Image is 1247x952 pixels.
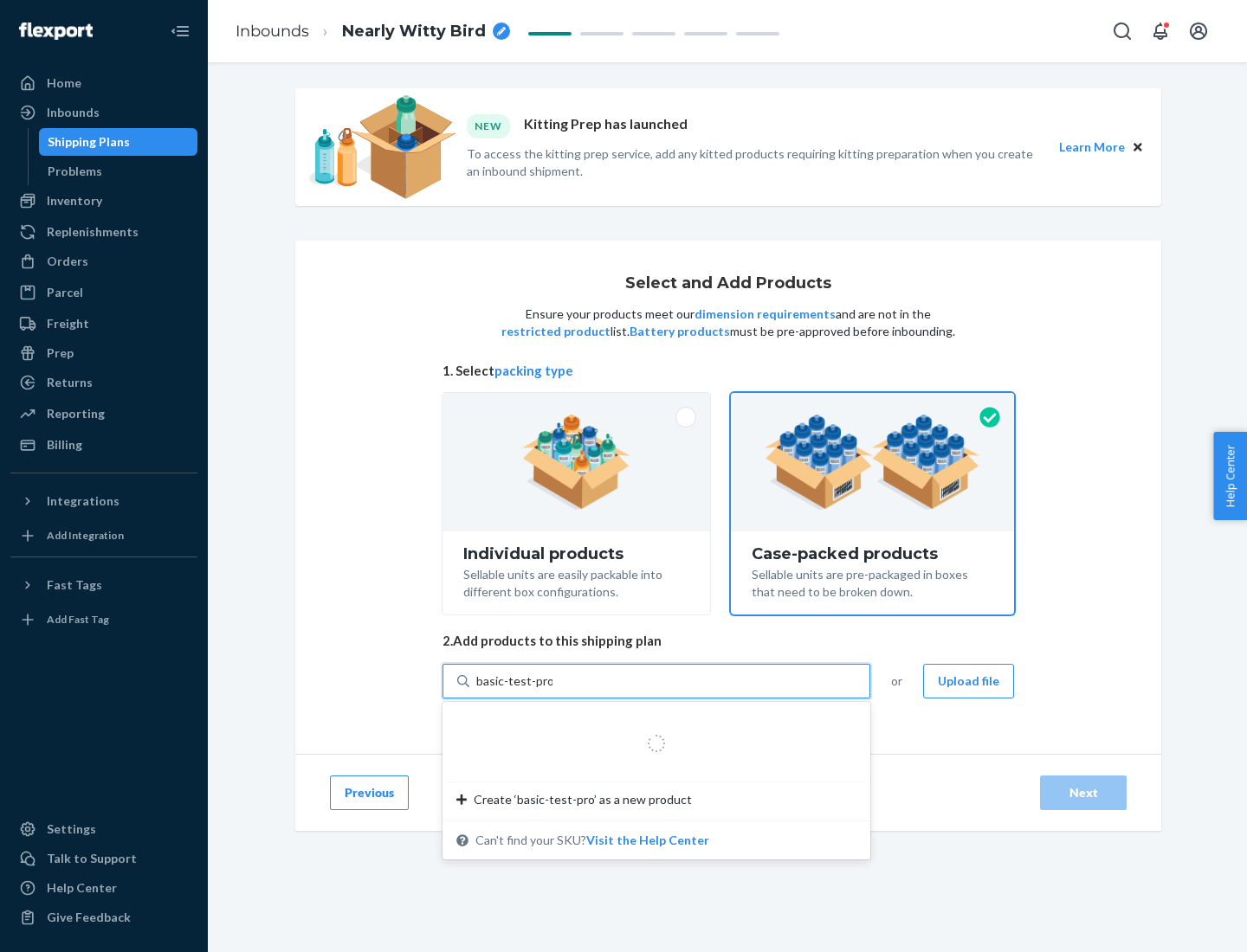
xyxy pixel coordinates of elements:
[1055,784,1112,801] div: Next
[47,374,93,391] div: Returns
[443,362,1014,380] span: 1. Select
[10,400,197,428] a: Reporting
[47,253,88,270] div: Orders
[48,133,130,151] div: Shipping Plans
[500,306,957,340] p: Ensure your products meet our and are not in the list. must be pre-approved before inbounding.
[10,522,197,550] a: Add Integration
[47,850,137,867] div: Talk to Support
[48,163,102,180] div: Problems
[47,315,89,332] div: Freight
[463,563,689,601] div: Sellable units are easily packable into different box configurations.
[19,23,93,40] img: Flexport logo
[47,74,81,92] div: Home
[494,362,573,380] button: packing type
[47,405,105,422] div: Reporting
[476,672,552,690] input: Create ‘basic-test-pro’ as a new productCan't find your SKU?Visit the Help Center
[625,275,831,293] h1: Select and Add Products
[467,114,510,138] div: NEW
[47,528,124,543] div: Add Integration
[10,248,197,275] a: Orders
[695,306,836,323] button: dimension requirements
[10,187,197,215] a: Inventory
[163,14,197,48] button: Close Navigation
[47,223,139,241] div: Replenishments
[10,369,197,396] a: Returns
[522,415,630,510] img: individual-pack.facf35554cb0f1810c75b2bd6df2d64e.png
[474,791,692,808] span: Create ‘basic-test-pro’ as a new product
[752,545,993,563] div: Case-packed products
[47,436,82,453] div: Billing
[47,104,100,121] div: Inbounds
[1213,432,1247,520] button: Help Center
[47,284,83,301] div: Parcel
[467,145,1043,180] p: To access the kitting prep service, add any kitted products requiring kitting preparation when yo...
[47,344,74,362] div: Prep
[10,431,197,459] a: Billing
[891,672,902,690] span: or
[47,879,117,897] div: Help Center
[1128,138,1147,157] button: Close
[524,114,688,138] p: Kitting Prep has launched
[10,815,197,843] a: Settings
[47,576,102,594] div: Fast Tags
[586,832,709,849] button: Create ‘basic-test-pro’ as a new productCan't find your SKU?
[1143,14,1178,48] button: Open notifications
[10,606,197,634] a: Add Fast Tag
[501,323,611,340] button: restricted product
[236,22,309,41] a: Inbounds
[10,339,197,367] a: Prep
[475,832,709,849] span: Can't find your SKU?
[47,192,102,209] div: Inventory
[1181,14,1216,48] button: Open account menu
[1105,14,1140,48] button: Open Search Box
[10,69,197,97] a: Home
[10,845,197,872] a: Talk to Support
[47,909,131,926] div: Give Feedback
[752,563,993,601] div: Sellable units are pre-packaged in boxes that need to be broken down.
[10,571,197,599] button: Fast Tags
[47,612,109,627] div: Add Fast Tag
[39,158,198,185] a: Problems
[39,128,198,156] a: Shipping Plans
[10,218,197,246] a: Replenishments
[923,664,1014,698] button: Upload file
[342,21,486,43] span: Nearly Witty Bird
[765,415,980,510] img: case-pack.59cecea509d18c883b923b81aeac6d0b.png
[10,99,197,126] a: Inbounds
[1059,138,1125,157] button: Learn More
[10,487,197,515] button: Integrations
[47,492,120,510] div: Integrations
[47,820,96,838] div: Settings
[10,279,197,306] a: Parcel
[10,904,197,931] button: Give Feedback
[1040,775,1127,810] button: Next
[10,874,197,902] a: Help Center
[10,310,197,338] a: Freight
[443,632,1014,650] span: 2. Add products to this shipping plan
[222,6,524,57] ol: breadcrumbs
[630,323,730,340] button: Battery products
[463,545,689,563] div: Individual products
[330,775,409,810] button: Previous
